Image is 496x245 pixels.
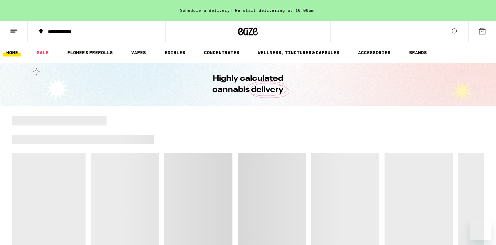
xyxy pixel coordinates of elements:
a: HOME [3,49,21,56]
a: BRANDS [406,49,430,56]
a: CONCENTRATES [201,49,243,56]
iframe: Button to launch messaging window [470,219,491,240]
h1: Highly calculated cannabis delivery [194,73,302,96]
a: WELLNESS, TINCTURES & CAPSULES [254,49,343,56]
a: EDIBLES [161,49,188,56]
a: SALE [33,49,52,56]
a: ACCESSORIES [355,49,394,56]
a: VAPES [128,49,149,56]
a: FLOWER & PREROLLS [64,49,116,56]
